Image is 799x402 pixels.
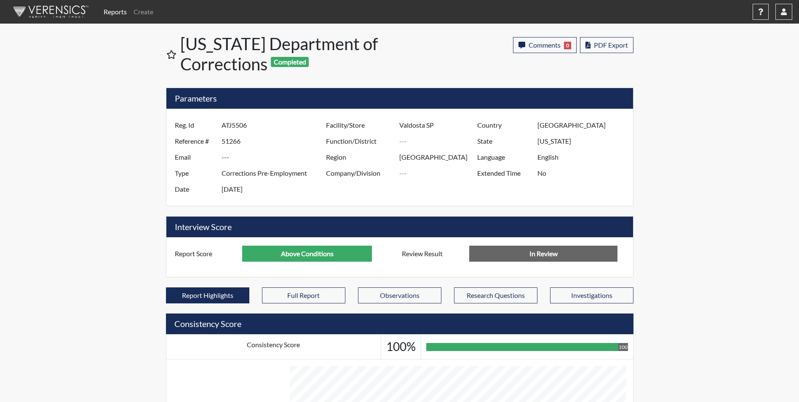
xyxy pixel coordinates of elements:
label: Language [471,149,537,165]
h5: Parameters [166,88,633,109]
span: Comments [529,41,561,49]
label: Report Score [168,246,243,262]
label: Review Result [395,246,470,262]
label: Function/District [320,133,400,149]
label: Email [168,149,222,165]
input: --- [399,165,479,181]
input: --- [537,133,631,149]
label: Facility/Store [320,117,400,133]
a: Create [130,3,157,20]
span: 0 [564,42,571,49]
input: --- [222,133,328,149]
button: PDF Export [580,37,633,53]
h1: [US_STATE] Department of Corrections [180,34,401,74]
button: Comments0 [513,37,577,53]
input: --- [222,181,328,197]
button: Full Report [262,287,345,303]
input: No Decision [469,246,617,262]
span: Completed [271,57,309,67]
label: State [471,133,537,149]
label: Region [320,149,400,165]
h5: Consistency Score [166,314,633,334]
label: Reference # [168,133,222,149]
input: --- [537,117,631,133]
h5: Interview Score [166,217,633,237]
button: Observations [358,287,441,303]
input: --- [399,149,479,165]
input: --- [222,165,328,181]
label: Reg. Id [168,117,222,133]
input: --- [537,149,631,165]
input: --- [242,246,372,262]
input: --- [399,133,479,149]
button: Investigations [550,287,633,303]
input: --- [222,149,328,165]
label: Company/Division [320,165,400,181]
button: Report Highlights [166,287,249,303]
span: PDF Export [594,41,628,49]
a: Reports [100,3,130,20]
div: 100 [618,343,628,351]
label: Type [168,165,222,181]
label: Extended Time [471,165,537,181]
input: --- [222,117,328,133]
h3: 100% [386,340,416,354]
label: Country [471,117,537,133]
input: --- [399,117,479,133]
label: Date [168,181,222,197]
td: Consistency Score [166,335,381,359]
button: Research Questions [454,287,537,303]
input: --- [537,165,631,181]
